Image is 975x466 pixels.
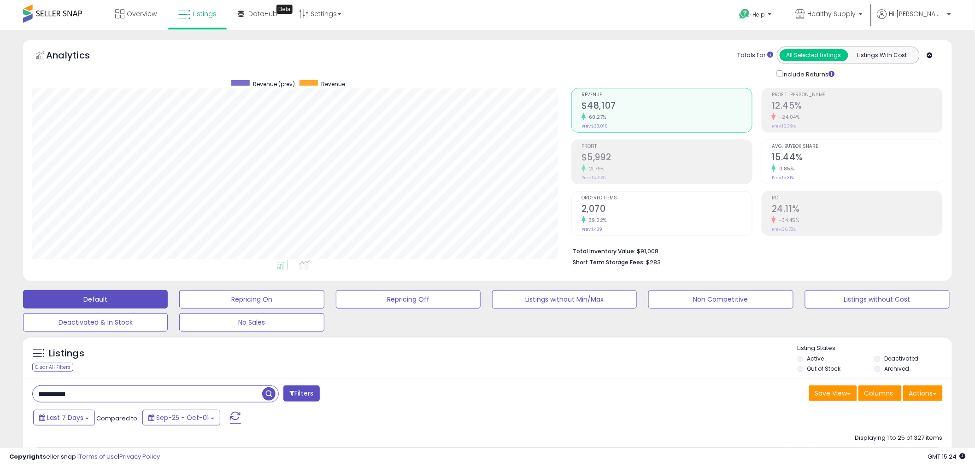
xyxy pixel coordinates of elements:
[581,175,606,181] small: Prev: $4,920
[648,290,793,309] button: Non Competitive
[732,1,781,30] a: Help
[283,385,319,402] button: Filters
[858,385,902,401] button: Columns
[808,9,856,18] span: Healthy Supply
[336,290,481,309] button: Repricing Off
[928,452,966,461] span: 2025-10-9 15:24 GMT
[276,5,293,14] div: Tooltip anchor
[772,196,942,201] span: ROI
[492,290,637,309] button: Listings without Min/Max
[581,100,752,113] h2: $48,107
[142,410,220,425] button: Sep-25 - Oct-01
[581,196,752,201] span: Ordered Items
[23,290,168,309] button: Default
[864,389,893,398] span: Columns
[776,217,799,224] small: -34.45%
[855,434,943,443] div: Displaying 1 to 25 of 327 items
[805,290,950,309] button: Listings without Cost
[776,114,800,121] small: -24.04%
[772,227,796,232] small: Prev: 36.78%
[79,452,118,461] a: Terms of Use
[46,49,108,64] h5: Analytics
[586,217,607,224] small: 39.02%
[573,247,635,255] b: Total Inventory Value:
[780,49,848,61] button: All Selected Listings
[9,453,160,461] div: seller snap | |
[739,8,751,20] i: Get Help
[646,258,661,267] span: $283
[903,385,943,401] button: Actions
[581,227,602,232] small: Prev: 1,489
[877,9,951,30] a: Hi [PERSON_NAME]
[179,290,324,309] button: Repricing On
[127,9,157,18] span: Overview
[807,355,824,362] label: Active
[809,385,857,401] button: Save View
[772,204,942,216] h2: 24.11%
[798,344,952,353] p: Listing States:
[23,313,168,332] button: Deactivated & In Stock
[581,204,752,216] h2: 2,070
[772,144,942,149] span: Avg. Buybox Share
[253,80,295,88] span: Revenue (prev)
[884,365,909,373] label: Archived
[586,165,605,172] small: 21.79%
[248,9,277,18] span: DataHub
[772,100,942,113] h2: 12.45%
[772,93,942,98] span: Profit [PERSON_NAME]
[47,413,83,422] span: Last 7 Days
[573,258,645,266] b: Short Term Storage Fees:
[179,313,324,332] button: No Sales
[119,452,160,461] a: Privacy Policy
[581,144,752,149] span: Profit
[321,80,345,88] span: Revenue
[807,365,841,373] label: Out of Stock
[848,49,916,61] button: Listings With Cost
[581,123,607,129] small: Prev: $30,016
[772,123,796,129] small: Prev: 16.39%
[581,93,752,98] span: Revenue
[9,452,43,461] strong: Copyright
[772,175,794,181] small: Prev: 15.31%
[586,114,606,121] small: 60.27%
[96,414,139,423] span: Compared to:
[738,51,774,60] div: Totals For
[776,165,794,172] small: 0.85%
[33,410,95,425] button: Last 7 Days
[753,11,765,18] span: Help
[889,9,945,18] span: Hi [PERSON_NAME]
[573,245,936,256] li: $91,008
[32,363,73,372] div: Clear All Filters
[772,152,942,164] h2: 15.44%
[770,69,846,79] div: Include Returns
[581,152,752,164] h2: $5,992
[193,9,217,18] span: Listings
[49,347,84,360] h5: Listings
[884,355,919,362] label: Deactivated
[156,413,209,422] span: Sep-25 - Oct-01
